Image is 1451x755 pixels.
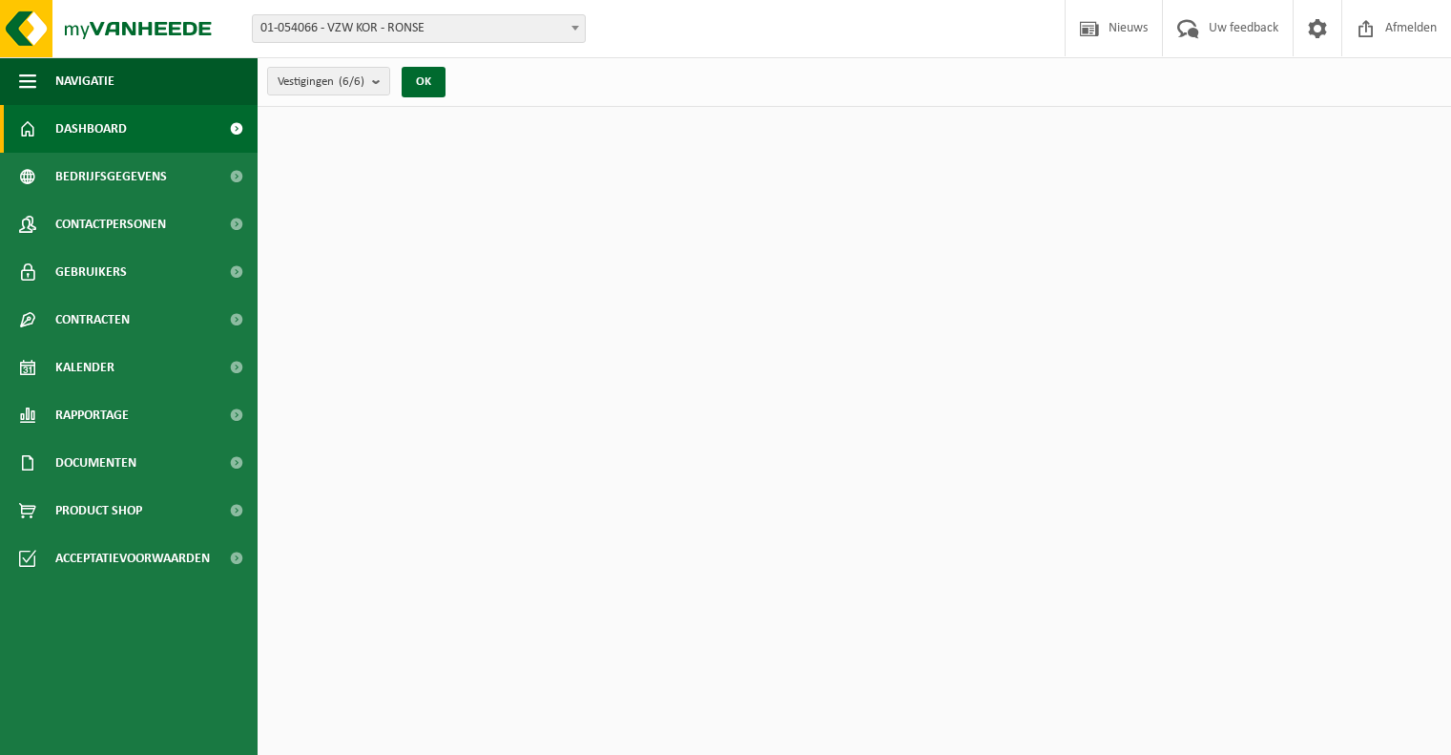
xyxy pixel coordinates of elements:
span: Rapportage [55,391,129,439]
span: Product Shop [55,487,142,535]
span: Documenten [55,439,136,487]
button: OK [402,67,446,97]
span: Gebruikers [55,248,127,296]
button: Vestigingen(6/6) [267,67,390,95]
span: Contracten [55,296,130,344]
span: Vestigingen [278,68,364,96]
span: 01-054066 - VZW KOR - RONSE [253,15,585,42]
span: Dashboard [55,105,127,153]
span: Contactpersonen [55,200,166,248]
span: Acceptatievoorwaarden [55,535,210,582]
span: Bedrijfsgegevens [55,153,167,200]
span: Navigatie [55,57,114,105]
span: 01-054066 - VZW KOR - RONSE [252,14,586,43]
span: Kalender [55,344,114,391]
count: (6/6) [339,75,364,88]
